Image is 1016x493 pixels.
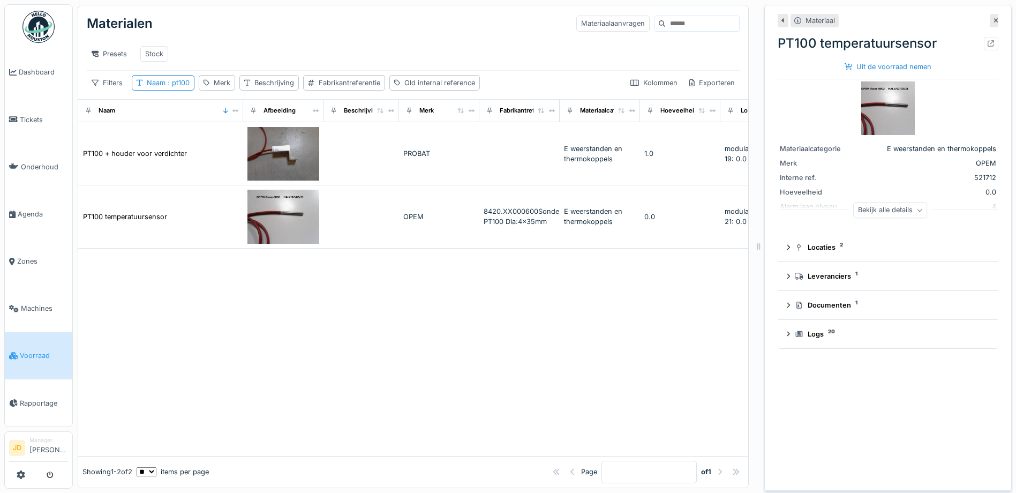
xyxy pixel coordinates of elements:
[725,207,764,215] span: modula: 0.0
[29,436,68,459] li: [PERSON_NAME]
[780,187,860,197] div: Hoeveelheid
[853,203,927,218] div: Bekijk alle details
[660,107,698,116] div: Hoeveelheid
[20,350,68,361] span: Voorraad
[484,206,555,227] div: 8420.XX000600Sonde PT100 Dia:4x35mm
[165,79,190,87] span: : pt100
[9,440,25,456] li: JD
[87,46,132,62] div: Presets
[319,78,380,88] div: Fabrikantreferentie
[782,324,994,344] summary: Logs20
[254,78,294,88] div: Beschrijving
[5,285,72,332] a: Machines
[137,467,209,477] div: items per page
[83,148,187,159] div: PT100 + houder voor verdichter
[864,158,996,168] div: OPEM
[741,107,765,116] div: Locaties
[500,107,555,116] div: Fabrikantreferentie
[864,187,996,197] div: 0.0
[795,242,985,252] div: Locaties
[780,144,860,154] div: Materiaalcategorie
[264,107,296,116] div: Afbeelding
[725,155,747,163] span: 19: 0.0
[147,78,190,88] div: Naam
[780,173,860,183] div: Interne ref.
[795,300,985,310] div: Documenten
[725,145,762,153] span: modula: 1.0
[626,75,682,91] div: Kolommen
[725,218,747,226] span: 21: 0.0
[21,303,68,313] span: Machines
[247,190,319,244] img: PT100 temperatuursensor
[861,81,915,135] img: PT100 temperatuursensor
[5,238,72,285] a: Zones
[5,332,72,379] a: Voorraad
[581,467,597,477] div: Page
[29,436,68,444] div: Manager
[782,266,994,286] summary: Leveranciers1
[419,107,434,116] div: Merk
[5,190,72,237] a: Agenda
[83,212,167,222] div: PT100 temperatuursensor
[795,329,985,339] div: Logs
[864,173,996,183] div: 521712
[5,96,72,143] a: Tickets
[404,78,475,88] div: Old internal reference
[99,107,115,116] div: Naam
[5,49,72,96] a: Dashboard
[17,256,68,266] span: Zones
[247,127,319,181] img: PT100 + houder voor verdichter
[5,143,72,190] a: Onderhoud
[840,59,936,74] div: Uit de voorraad nemen
[5,379,72,427] a: Rapportage
[780,158,860,168] div: Merk
[344,107,380,116] div: Beschrijving
[564,206,636,227] div: E weerstanden en thermokoppels
[580,107,634,116] div: Materiaalcategorie
[403,212,475,222] div: OPEM
[20,398,68,408] span: Rapportage
[403,148,475,159] div: PROBAT
[87,10,153,38] div: Materialen
[9,436,68,462] a: JD Manager[PERSON_NAME]
[87,75,127,91] div: Filters
[644,212,716,222] div: 0.0
[20,115,68,125] span: Tickets
[806,16,835,26] div: Materiaal
[644,148,716,159] div: 1.0
[782,238,994,258] summary: Locaties2
[564,144,636,164] div: E weerstanden en thermokoppels
[684,75,740,91] div: Exporteren
[19,67,68,77] span: Dashboard
[576,16,650,31] div: Materiaalaanvragen
[701,467,711,477] strong: of 1
[82,467,132,477] div: Showing 1 - 2 of 2
[214,78,230,88] div: Merk
[18,209,68,219] span: Agenda
[145,49,163,59] div: Stock
[778,34,998,53] div: PT100 temperatuursensor
[864,144,996,154] div: E weerstanden en thermokoppels
[21,162,68,172] span: Onderhoud
[795,271,985,281] div: Leveranciers
[22,11,55,43] img: Badge_color-CXgf-gQk.svg
[782,295,994,315] summary: Documenten1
